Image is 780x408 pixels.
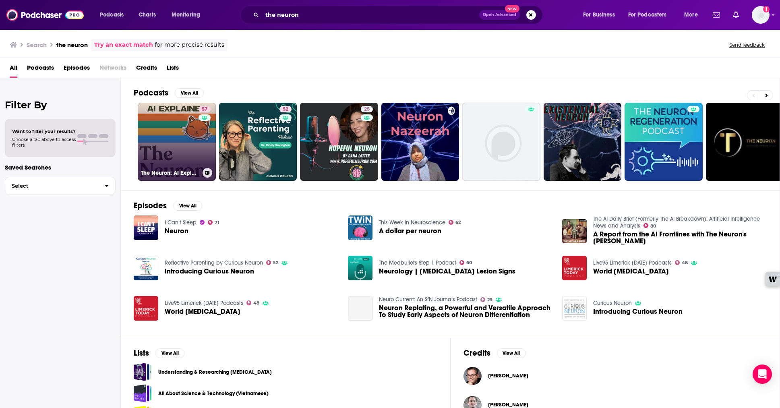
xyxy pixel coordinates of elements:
img: Neuron [134,215,158,240]
span: 62 [455,221,461,224]
a: The AI Daily Brief (Formerly The AI Breakdown): Artificial Intelligence News and Analysis [593,215,760,229]
span: Monitoring [172,9,200,21]
h3: the neuron [56,41,88,49]
span: 52 [273,261,278,265]
a: Michael Musto [463,367,482,385]
span: Logged in as OutCastPodChaser [752,6,770,24]
a: This Week in Neuroscience [379,219,445,226]
a: CreditsView All [463,348,526,358]
span: Want to filter your results? [12,128,76,134]
a: 57 [199,106,211,112]
span: For Business [583,9,615,21]
a: A Report from the AI Frontlines with The Neuron's Pete Huang [593,231,767,244]
a: 71 [208,220,219,225]
button: open menu [94,8,134,21]
span: New [505,5,519,12]
a: Live95 Limerick Today Podcasts [593,259,672,266]
button: open menu [623,8,679,21]
h2: Lists [134,348,149,358]
span: 29 [487,298,492,302]
button: open menu [679,8,708,21]
a: Neurology | Motor Neuron Lesion Signs [348,256,372,280]
img: A Report from the AI Frontlines with The Neuron's Pete Huang [562,219,587,244]
a: Introducing Curious Neuron [165,268,254,275]
button: open menu [166,8,211,21]
a: Curious Neuron [593,300,632,307]
a: World Motor Neuron disease [165,308,240,315]
a: PodcastsView All [134,88,204,98]
img: Introducing Curious Neuron [134,256,158,280]
a: Understanding & Researching [MEDICAL_DATA] [158,368,272,377]
span: [PERSON_NAME] [488,402,528,408]
button: Select [5,177,116,195]
button: View All [497,348,526,358]
a: Credits [136,61,157,78]
span: Select [5,183,98,188]
a: Live95 Limerick Today Podcasts [165,300,243,307]
a: Neuron Replating, a Powerful and Versatile Approach To Study Early Aspects of Neuron Differentiation [348,296,372,321]
span: More [684,9,698,21]
a: Episodes [64,61,90,78]
img: Introducing Curious Neuron [562,296,587,321]
a: 29 [480,297,493,302]
span: A Report from the AI Frontlines with The Neuron's [PERSON_NAME] [593,231,767,244]
a: EpisodesView All [134,201,202,211]
a: I Can’t Sleep [165,219,197,226]
a: Michael Musto [488,373,528,379]
h2: Credits [463,348,490,358]
h2: Podcasts [134,88,168,98]
a: 62 [449,220,461,225]
a: Try an exact match [94,40,153,50]
button: View All [175,88,204,98]
a: 48 [675,260,688,265]
a: Neurology | Motor Neuron Lesion Signs [379,268,515,275]
span: Networks [99,61,126,78]
span: World [MEDICAL_DATA] [165,308,240,315]
a: 60 [459,260,472,265]
button: Show profile menu [752,6,770,24]
span: World [MEDICAL_DATA] [593,268,669,275]
span: Neuron Replating, a Powerful and Versatile Approach To Study Early Aspects of Neuron Differentiation [379,304,552,318]
img: World Motor Neuron disease [562,256,587,280]
span: 52 [283,106,288,114]
div: Open Intercom Messenger [753,365,772,384]
span: 48 [253,301,259,305]
div: Search podcasts, credits, & more... [248,6,550,24]
h3: Search [27,41,47,49]
a: Neuron [165,228,188,234]
img: A dollar per neuron [348,215,372,240]
span: Open Advanced [483,13,516,17]
p: Saved Searches [5,164,116,171]
a: Show notifications dropdown [730,8,742,22]
a: Lists [167,61,179,78]
span: Podcasts [100,9,124,21]
a: Reflective Parenting by Curious Neuron [165,259,263,266]
a: The Medbullets Step 1 Podcast [379,259,456,266]
a: 80 [643,223,656,228]
a: Benjamin Stecher [488,402,528,408]
img: World Motor Neuron disease [134,296,158,321]
a: ListsView All [134,348,184,358]
span: Podcasts [27,61,54,78]
a: Neuro Current: An SfN Journals Podcast [379,296,477,303]
a: 25 [300,103,378,181]
a: Understanding & Researching Motor Neurone Disease [134,363,152,381]
span: 71 [215,221,219,224]
a: 52 [219,103,297,181]
a: A dollar per neuron [379,228,441,234]
a: All [10,61,17,78]
span: Charts [139,9,156,21]
button: Open AdvancedNew [479,10,520,20]
span: 57 [202,106,207,114]
a: 52 [279,106,292,112]
a: Podchaser - Follow, Share and Rate Podcasts [6,7,84,23]
span: 80 [650,224,656,228]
